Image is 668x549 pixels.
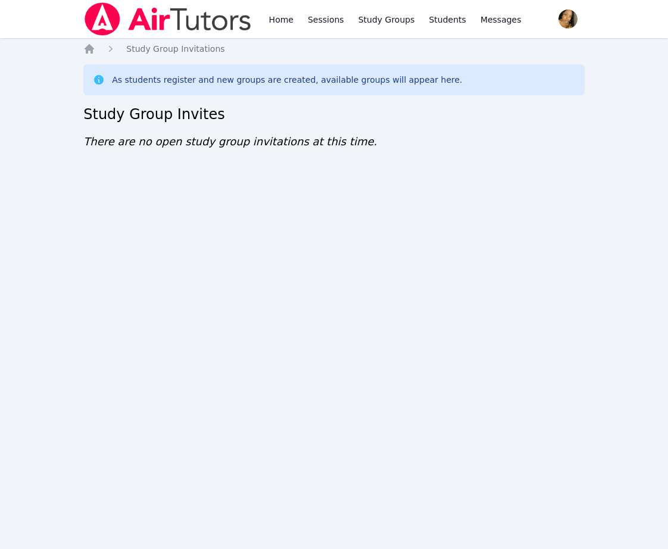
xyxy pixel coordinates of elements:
span: Study Group Invitations [126,44,224,54]
nav: Breadcrumb [83,43,585,55]
span: Messages [480,14,522,26]
a: Study Group Invitations [126,43,224,55]
div: As students register and new groups are created, available groups will appear here. [112,74,462,86]
img: Air Tutors [83,2,252,36]
h2: Study Group Invites [83,105,585,124]
span: There are no open study group invitations at this time. [83,135,377,148]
